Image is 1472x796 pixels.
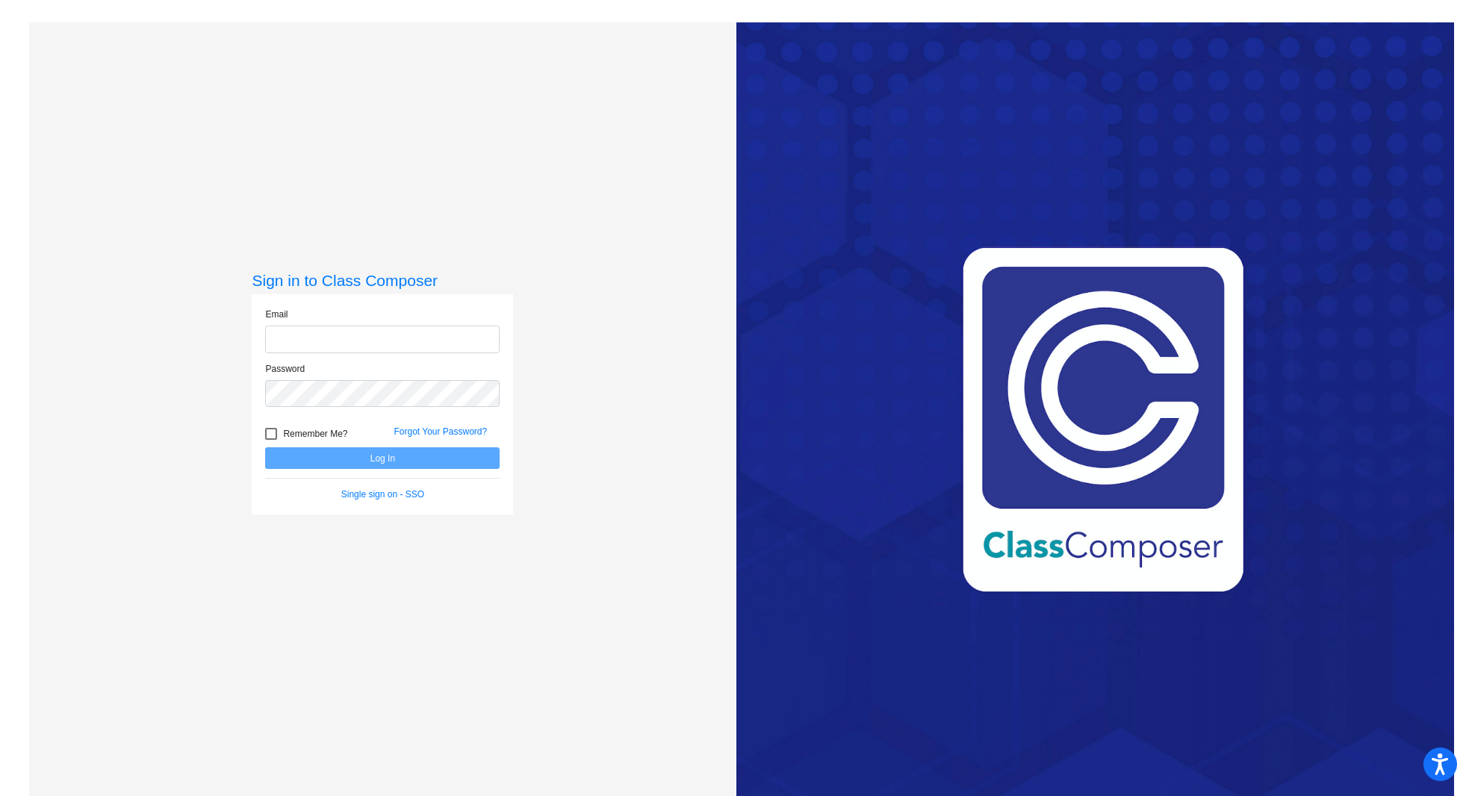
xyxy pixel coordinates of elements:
a: Single sign on - SSO [341,489,424,500]
span: Remember Me? [283,425,347,443]
label: Email [265,308,288,321]
label: Password [265,362,305,376]
h3: Sign in to Class Composer [252,271,513,290]
button: Log In [265,447,500,469]
a: Forgot Your Password? [394,426,487,437]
